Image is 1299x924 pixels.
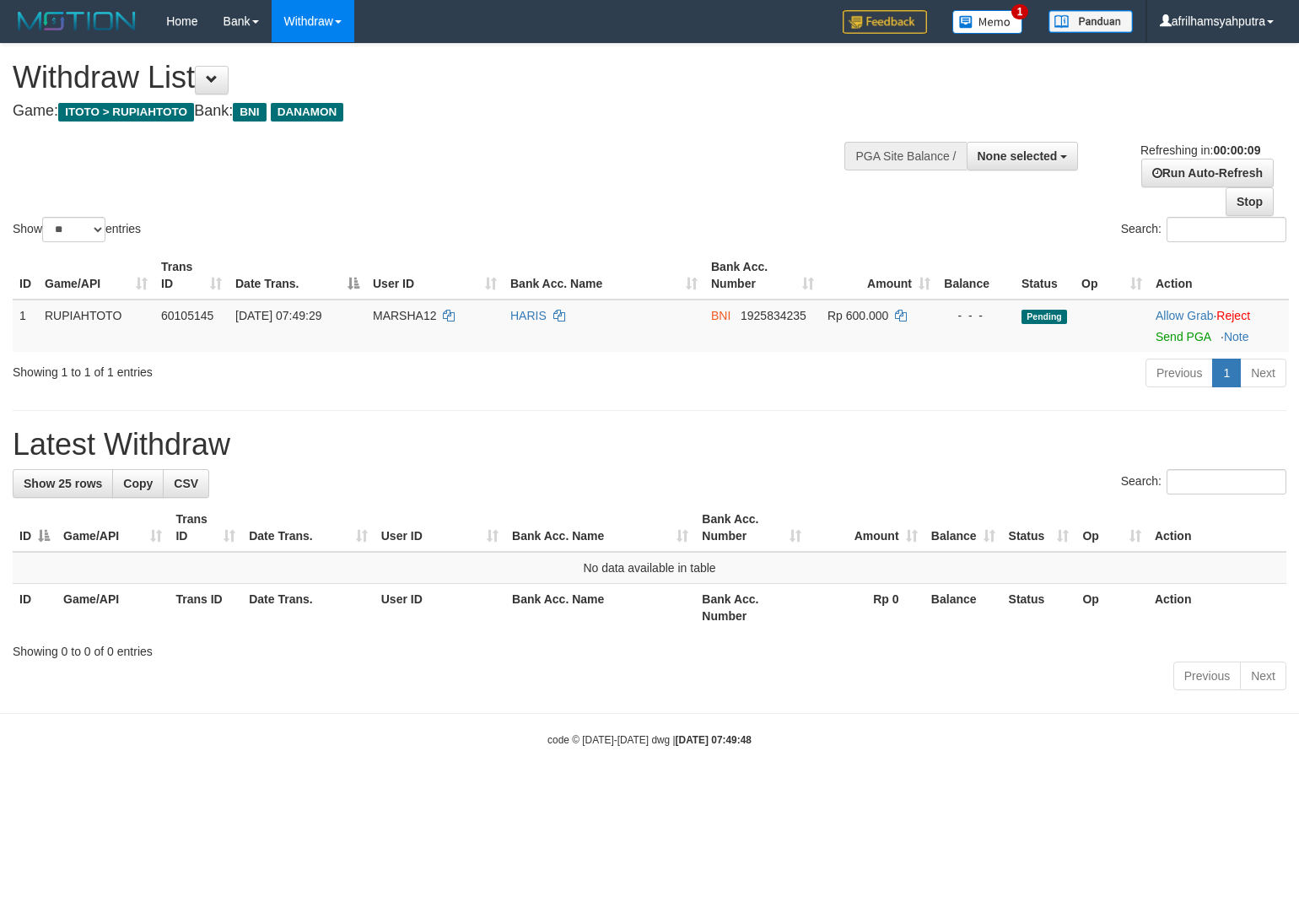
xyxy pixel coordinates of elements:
[1216,309,1250,322] a: Reject
[112,469,164,498] a: Copy
[24,477,102,490] span: Show 25 rows
[38,251,154,300] th: Game/API: activate to sort column ascending
[1140,143,1260,157] span: Refreshing in:
[967,142,1079,170] button: None selected
[242,584,375,632] th: Date Trans.
[13,300,38,352] td: 1
[1148,504,1286,552] th: Action
[1212,359,1241,387] a: 1
[13,584,57,632] th: ID
[375,584,505,632] th: User ID
[1121,469,1286,494] label: Search:
[38,300,154,352] td: RUPIAHTOTO
[1002,504,1076,552] th: Status: activate to sort column ascending
[154,251,229,300] th: Trans ID: activate to sort column ascending
[1240,662,1286,690] a: Next
[952,10,1023,34] img: Button%20Memo.svg
[676,734,752,746] strong: [DATE] 07:49:48
[504,251,704,300] th: Bank Acc. Name: activate to sort column ascending
[366,251,504,300] th: User ID: activate to sort column ascending
[235,309,321,322] span: [DATE] 07:49:29
[233,103,266,122] span: BNI
[843,10,927,34] img: Feedback.jpg
[808,504,924,552] th: Amount: activate to sort column ascending
[13,8,141,34] img: MOTION_logo.png
[375,504,505,552] th: User ID: activate to sort column ascending
[1149,251,1289,300] th: Action
[242,504,375,552] th: Date Trans.: activate to sort column ascending
[13,469,113,498] a: Show 25 rows
[271,103,344,122] span: DANAMON
[1075,504,1147,552] th: Op: activate to sort column ascending
[1015,251,1075,300] th: Status
[741,309,806,322] span: Copy 1925834235 to clipboard
[505,504,695,552] th: Bank Acc. Name: activate to sort column ascending
[1121,217,1286,242] label: Search:
[695,584,808,632] th: Bank Acc. Number
[1021,310,1067,324] span: Pending
[13,428,1286,462] h1: Latest Withdraw
[1240,359,1286,387] a: Next
[827,309,888,322] span: Rp 600.000
[1224,330,1249,343] a: Note
[1213,143,1260,157] strong: 00:00:09
[57,504,169,552] th: Game/API: activate to sort column ascending
[169,504,242,552] th: Trans ID: activate to sort column ascending
[844,142,966,170] div: PGA Site Balance /
[510,309,547,322] a: HARIS
[13,251,38,300] th: ID
[1011,4,1029,19] span: 1
[1075,251,1149,300] th: Op: activate to sort column ascending
[1167,217,1286,242] input: Search:
[373,309,436,322] span: MARSHA12
[924,584,1002,632] th: Balance
[13,552,1286,584] td: No data available in table
[944,307,1008,324] div: - - -
[42,217,105,242] select: Showentries
[169,584,242,632] th: Trans ID
[1167,469,1286,494] input: Search:
[1048,10,1133,33] img: panduan.png
[13,636,1286,660] div: Showing 0 to 0 of 0 entries
[163,469,209,498] a: CSV
[1141,159,1274,187] a: Run Auto-Refresh
[978,149,1058,163] span: None selected
[13,357,529,381] div: Showing 1 to 1 of 1 entries
[1156,309,1213,322] a: Allow Grab
[505,584,695,632] th: Bank Acc. Name
[174,477,198,490] span: CSV
[1156,330,1210,343] a: Send PGA
[161,309,213,322] span: 60105145
[58,103,194,122] span: ITOTO > RUPIAHTOTO
[808,584,924,632] th: Rp 0
[1173,662,1241,690] a: Previous
[937,251,1015,300] th: Balance
[1002,584,1076,632] th: Status
[13,217,141,242] label: Show entries
[57,584,169,632] th: Game/API
[13,103,849,120] h4: Game: Bank:
[1145,359,1213,387] a: Previous
[123,477,153,490] span: Copy
[1148,584,1286,632] th: Action
[13,61,849,95] h1: Withdraw List
[1149,300,1289,352] td: ·
[821,251,937,300] th: Amount: activate to sort column ascending
[13,504,57,552] th: ID: activate to sort column descending
[547,734,752,746] small: code © [DATE]-[DATE] dwg |
[229,251,366,300] th: Date Trans.: activate to sort column descending
[924,504,1002,552] th: Balance: activate to sort column ascending
[704,251,821,300] th: Bank Acc. Number: activate to sort column ascending
[695,504,808,552] th: Bank Acc. Number: activate to sort column ascending
[711,309,730,322] span: BNI
[1156,309,1216,322] span: ·
[1075,584,1147,632] th: Op
[1226,187,1274,216] a: Stop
